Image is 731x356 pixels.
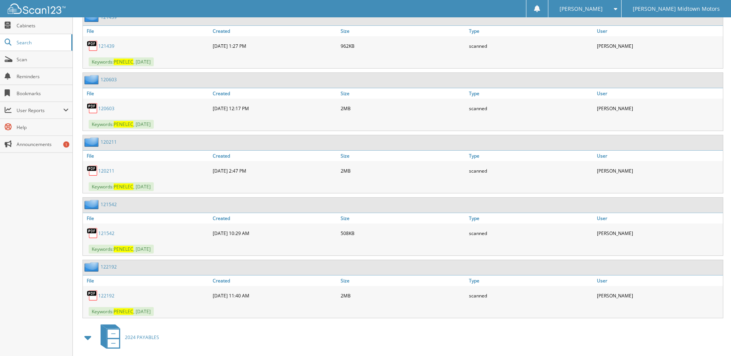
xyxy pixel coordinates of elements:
[211,213,339,223] a: Created
[339,38,467,54] div: 962KB
[89,245,154,254] span: Keywords: , [DATE]
[17,141,69,148] span: Announcements
[17,107,63,114] span: User Reports
[101,76,117,83] a: 120603
[467,213,595,223] a: Type
[339,151,467,161] a: Size
[87,40,98,52] img: PDF.png
[595,26,723,36] a: User
[114,183,133,190] span: PENELEC
[211,151,339,161] a: Created
[89,57,154,66] span: Keywords: , [DATE]
[98,230,114,237] a: 121542
[339,101,467,116] div: 2MB
[101,139,117,145] a: 120211
[595,101,723,116] div: [PERSON_NAME]
[467,275,595,286] a: Type
[87,102,98,114] img: PDF.png
[595,213,723,223] a: User
[101,264,117,270] a: 122192
[101,201,117,208] a: 121542
[211,88,339,99] a: Created
[633,7,720,11] span: [PERSON_NAME] Midtown Motors
[98,43,114,49] a: 121439
[83,213,211,223] a: File
[84,75,101,84] img: folder2.png
[467,38,595,54] div: scanned
[114,59,133,65] span: PENELEC
[339,163,467,178] div: 2MB
[114,308,133,315] span: PENELEC
[467,151,595,161] a: Type
[339,288,467,303] div: 2MB
[211,101,339,116] div: [DATE] 12:17 PM
[467,288,595,303] div: scanned
[114,246,133,252] span: PENELEC
[467,88,595,99] a: Type
[211,225,339,241] div: [DATE] 10:29 AM
[83,88,211,99] a: File
[17,124,69,131] span: Help
[125,334,159,341] span: 2024 PAYABLES
[467,163,595,178] div: scanned
[98,105,114,112] a: 120603
[17,22,69,29] span: Cabinets
[84,262,101,272] img: folder2.png
[467,26,595,36] a: Type
[17,90,69,97] span: Bookmarks
[595,288,723,303] div: [PERSON_NAME]
[17,56,69,63] span: Scan
[595,275,723,286] a: User
[595,38,723,54] div: [PERSON_NAME]
[211,275,339,286] a: Created
[595,225,723,241] div: [PERSON_NAME]
[83,275,211,286] a: File
[17,39,67,46] span: Search
[89,307,154,316] span: Keywords: , [DATE]
[8,3,66,14] img: scan123-logo-white.svg
[211,163,339,178] div: [DATE] 2:47 PM
[339,26,467,36] a: Size
[87,290,98,301] img: PDF.png
[63,141,69,148] div: 1
[17,73,69,80] span: Reminders
[96,322,159,353] a: 2024 PAYABLES
[84,200,101,209] img: folder2.png
[114,121,133,128] span: PENELEC
[595,163,723,178] div: [PERSON_NAME]
[87,227,98,239] img: PDF.png
[560,7,603,11] span: [PERSON_NAME]
[89,182,154,191] span: Keywords: , [DATE]
[339,213,467,223] a: Size
[83,151,211,161] a: File
[339,275,467,286] a: Size
[211,38,339,54] div: [DATE] 1:27 PM
[98,168,114,174] a: 120211
[467,225,595,241] div: scanned
[595,151,723,161] a: User
[89,120,154,129] span: Keywords: , [DATE]
[211,26,339,36] a: Created
[211,288,339,303] div: [DATE] 11:40 AM
[595,88,723,99] a: User
[87,165,98,176] img: PDF.png
[84,137,101,147] img: folder2.png
[83,26,211,36] a: File
[467,101,595,116] div: scanned
[339,88,467,99] a: Size
[98,292,114,299] a: 122192
[339,225,467,241] div: 508KB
